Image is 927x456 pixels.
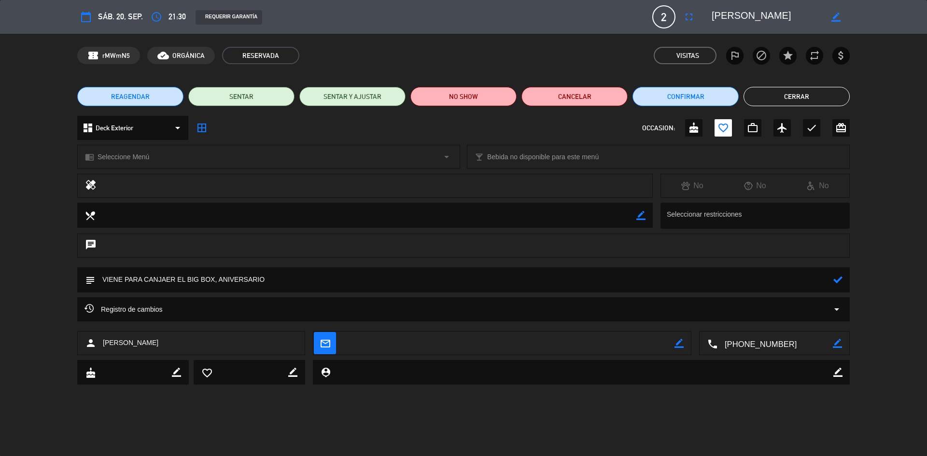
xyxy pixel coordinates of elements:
[172,122,183,134] i: arrow_drop_down
[833,339,842,348] i: border_color
[320,367,331,377] i: person_pin
[776,122,788,134] i: airplanemode_active
[98,10,143,23] span: sáb. 20, sep.
[222,47,299,64] span: RESERVADA
[806,122,817,134] i: check
[632,87,739,106] button: Confirmar
[85,239,97,252] i: chat
[747,122,758,134] i: work_outline
[196,10,262,25] div: REQUERIR GARANTÍA
[157,50,169,61] i: cloud_done
[724,180,787,192] div: No
[782,50,794,61] i: star
[717,122,729,134] i: favorite_border
[835,50,847,61] i: attach_money
[680,8,698,26] button: fullscreen
[652,5,675,28] span: 2
[299,87,406,106] button: SENTAR Y AJUSTAR
[787,180,849,192] div: No
[77,87,183,106] button: REAGENDAR
[85,337,97,349] i: person
[729,50,741,61] i: outlined_flag
[102,50,130,61] span: rMWmN5
[196,122,208,134] i: border_all
[169,10,186,23] span: 21:30
[84,304,163,315] span: Registro de cambios
[288,368,297,377] i: border_color
[487,152,599,163] span: Bebida no disponible para este menú
[835,122,847,134] i: card_giftcard
[661,180,724,192] div: No
[756,50,767,61] i: block
[410,87,517,106] button: NO SHOW
[87,50,99,61] span: confirmation_number
[80,11,92,23] i: calendar_today
[636,211,646,220] i: border_color
[103,337,158,348] span: [PERSON_NAME]
[744,87,850,106] button: Cerrar
[642,123,675,134] span: OCCASION:
[521,87,628,106] button: Cancelar
[85,367,96,378] i: cake
[688,122,700,134] i: cake
[831,304,843,315] i: arrow_drop_down
[84,275,95,285] i: subject
[188,87,295,106] button: SENTAR
[151,11,162,23] i: access_time
[441,151,452,163] i: arrow_drop_down
[96,123,133,134] span: Deck Exterior
[85,179,97,193] i: healing
[172,50,205,61] span: ORGÁNICA
[77,8,95,26] button: calendar_today
[707,338,717,349] i: local_phone
[172,368,181,377] i: border_color
[683,11,695,23] i: fullscreen
[676,50,699,61] em: Visitas
[831,13,841,22] i: border_color
[85,152,94,162] i: chrome_reader_mode
[809,50,820,61] i: repeat
[84,210,95,221] i: local_dining
[833,368,843,377] i: border_color
[148,8,165,26] button: access_time
[201,367,212,378] i: favorite_border
[82,122,94,134] i: dashboard
[98,152,149,163] span: Seleccione Menú
[475,152,484,162] i: local_bar
[111,92,150,102] span: REAGENDAR
[674,339,684,348] i: border_color
[320,338,330,348] i: mail_outline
